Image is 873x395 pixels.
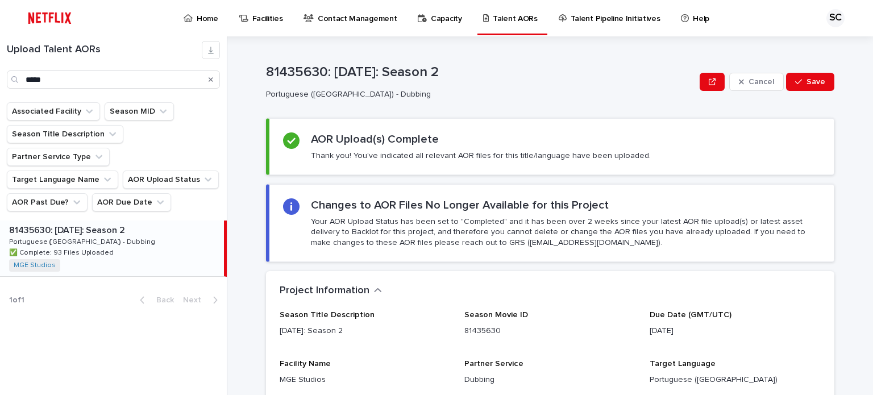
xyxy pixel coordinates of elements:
img: ifQbXi3ZQGMSEF7WDB7W [23,7,77,30]
input: Search [7,70,220,89]
p: [DATE]: Season 2 [280,325,451,337]
button: Partner Service Type [7,148,110,166]
p: Dubbing [464,374,635,386]
button: Next [178,295,227,305]
p: 81435630: [DATE]: Season 2 [9,223,127,236]
span: Facility Name [280,360,331,368]
a: MGE Studios [14,261,56,269]
h2: Project Information [280,285,369,297]
button: AOR Due Date [92,193,171,211]
span: Target Language [650,360,716,368]
span: Partner Service [464,360,523,368]
span: Next [183,296,208,304]
button: AOR Upload Status [123,171,219,189]
span: Season Movie ID [464,311,528,319]
span: Save [807,78,825,86]
button: Season MID [105,102,174,120]
p: Portuguese ([GEOGRAPHIC_DATA]) - Dubbing [9,236,157,246]
p: Your AOR Upload Status has been set to "Completed" and it has been over 2 weeks since your latest... [311,217,820,248]
span: Season Title Description [280,311,375,319]
span: Cancel [749,78,774,86]
h2: Changes to AOR Files No Longer Available for this Project [311,198,609,212]
button: Project Information [280,285,382,297]
span: Back [149,296,174,304]
h2: AOR Upload(s) Complete [311,132,439,146]
h1: Upload Talent AORs [7,44,202,56]
button: Back [131,295,178,305]
button: Target Language Name [7,171,118,189]
p: [DATE] [650,325,821,337]
p: 81435630: [DATE]: Season 2 [266,64,695,81]
button: Cancel [729,73,784,91]
button: Save [786,73,834,91]
p: ✅ Complete: 93 Files Uploaded [9,247,116,257]
button: Season Title Description [7,125,123,143]
p: Portuguese ([GEOGRAPHIC_DATA]) - Dubbing [266,90,691,99]
p: 81435630 [464,325,635,337]
div: SC [826,9,845,27]
button: Associated Facility [7,102,100,120]
span: Due Date (GMT/UTC) [650,311,731,319]
button: AOR Past Due? [7,193,88,211]
p: Portuguese ([GEOGRAPHIC_DATA]) [650,374,821,386]
p: Thank you! You've indicated all relevant AOR files for this title/language have been uploaded. [311,151,651,161]
p: MGE Studios [280,374,451,386]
